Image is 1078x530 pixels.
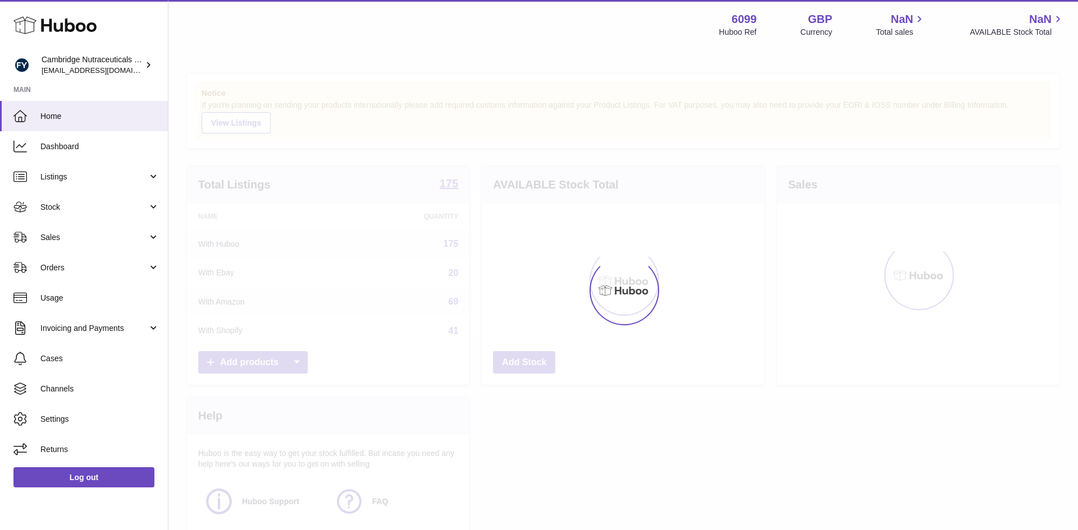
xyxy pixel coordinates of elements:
[40,384,159,394] span: Channels
[876,12,926,38] a: NaN Total sales
[808,12,832,27] strong: GBP
[876,27,926,38] span: Total sales
[40,414,159,425] span: Settings
[40,232,148,243] span: Sales
[40,141,159,152] span: Dashboard
[40,323,148,334] span: Invoicing and Payments
[970,27,1065,38] span: AVAILABLE Stock Total
[13,57,30,73] img: huboo@camnutra.com
[732,12,757,27] strong: 6099
[42,54,143,76] div: Cambridge Nutraceuticals Ltd
[719,27,757,38] div: Huboo Ref
[13,467,154,487] a: Log out
[40,293,159,303] span: Usage
[1029,12,1052,27] span: NaN
[970,12,1065,38] a: NaN AVAILABLE Stock Total
[40,172,148,182] span: Listings
[40,202,148,213] span: Stock
[40,444,159,455] span: Returns
[801,27,833,38] div: Currency
[40,262,148,273] span: Orders
[42,66,165,75] span: [EMAIL_ADDRESS][DOMAIN_NAME]
[40,353,159,364] span: Cases
[890,12,913,27] span: NaN
[40,111,159,122] span: Home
